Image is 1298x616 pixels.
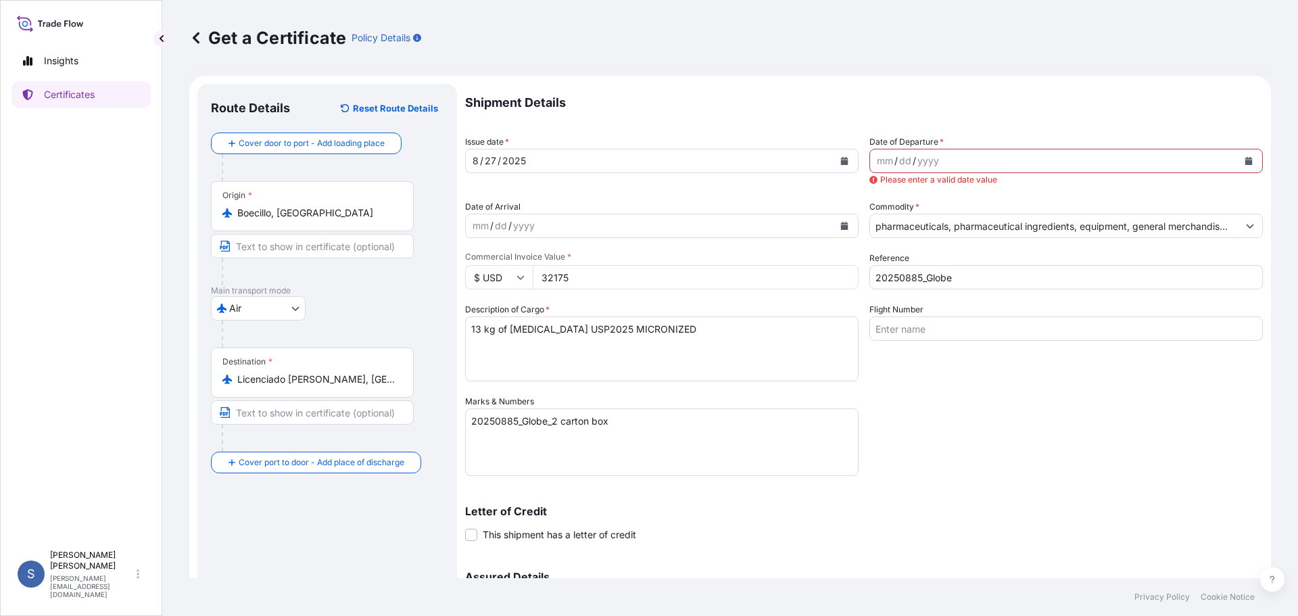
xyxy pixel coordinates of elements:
input: Enter amount [533,265,859,289]
button: Calendar [1238,150,1259,172]
div: Origin [222,190,252,201]
p: Insights [44,54,78,68]
button: Select transport [211,296,306,321]
span: Issue date [465,135,509,149]
input: Destination [237,373,397,386]
span: Please enter a valid date value [869,173,1263,187]
span: Date of Arrival [465,200,521,214]
span: Cover port to door - Add place of discharge [239,456,404,469]
a: Privacy Policy [1134,592,1190,602]
div: month, [471,218,490,234]
div: year, [501,153,527,169]
span: Air [229,302,241,315]
div: / [894,153,898,169]
span: This shipment has a letter of credit [483,528,636,542]
button: Show suggestions [1238,214,1262,238]
div: year, [512,218,536,234]
a: Insights [11,47,151,74]
button: Cover door to port - Add loading place [211,133,402,154]
div: / [480,153,483,169]
div: / [498,153,501,169]
p: Certificates [44,88,95,101]
p: [PERSON_NAME][EMAIL_ADDRESS][DOMAIN_NAME] [50,574,134,598]
p: Letter of Credit [465,506,1263,517]
input: Type to search commodity [870,214,1238,238]
button: Cover port to door - Add place of discharge [211,452,421,473]
div: / [508,218,512,234]
p: Get a Certificate [189,27,346,49]
label: Commodity [869,200,919,214]
p: Assured Details [465,571,1263,582]
p: Route Details [211,100,290,116]
p: Reset Route Details [353,101,438,115]
a: Certificates [11,81,151,108]
p: Main transport mode [211,285,443,296]
button: Reset Route Details [334,97,443,119]
div: month, [471,153,480,169]
div: day, [483,153,498,169]
input: Enter name [869,316,1263,341]
label: Flight Number [869,303,923,316]
div: / [490,218,494,234]
label: Marks & Numbers [465,395,534,408]
button: Calendar [834,215,855,237]
span: Cover door to port - Add loading place [239,137,385,150]
p: Policy Details [352,31,410,45]
label: Reference [869,252,909,265]
p: Shipment Details [465,84,1263,122]
div: day, [898,153,913,169]
input: Enter booking reference [869,265,1263,289]
div: Destination [222,356,272,367]
span: Commercial Invoice Value [465,252,859,262]
label: Description of Cargo [465,303,550,316]
span: S [27,567,35,581]
input: Text to appear on certificate [211,400,414,425]
p: [PERSON_NAME] [PERSON_NAME] [50,550,134,571]
span: Date of Departure [869,135,944,149]
a: Cookie Notice [1201,592,1255,602]
input: Origin [237,206,397,220]
button: Calendar [834,150,855,172]
div: month, [875,153,894,169]
div: day, [494,218,508,234]
div: / [913,153,916,169]
input: Text to appear on certificate [211,234,414,258]
div: year, [916,153,940,169]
